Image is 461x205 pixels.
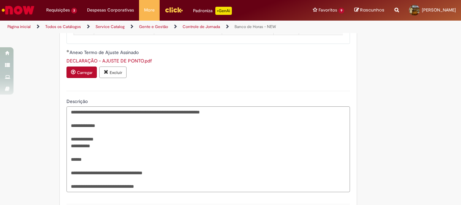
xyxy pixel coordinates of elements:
a: Página inicial [7,24,31,29]
span: 3 [71,8,77,14]
p: +GenAi [215,7,232,15]
span: Obrigatório Preenchido [66,50,70,52]
small: Excluir [110,70,122,75]
a: Gente e Gestão [139,24,168,29]
button: Carregar anexo de Anexo Termo de Ajuste Assinado Required [66,67,97,78]
textarea: Descrição [66,106,350,192]
span: Descrição [66,98,89,104]
small: Carregar [77,70,92,75]
div: Padroniza [193,7,232,15]
img: ServiceNow [1,3,35,17]
span: 9 [338,8,344,14]
span: [PERSON_NAME] [422,7,456,13]
button: Excluir anexo DECLARAÇÃO - AJUSTE DE PONTO.pdf [99,67,127,78]
a: Banco de Horas - NEW [235,24,276,29]
a: Service Catalog [96,24,125,29]
span: Favoritos [319,7,337,14]
span: Anexo Termo de Ajuste Assinado [70,49,140,55]
span: Rascunhos [360,7,384,13]
a: Todos os Catálogos [45,24,81,29]
a: Download de DECLARAÇÃO - AJUSTE DE PONTO.pdf [66,58,152,64]
span: More [144,7,155,14]
span: Despesas Corporativas [87,7,134,14]
a: Controle de Jornada [183,24,220,29]
span: Requisições [46,7,70,14]
ul: Trilhas de página [5,21,302,33]
a: Rascunhos [354,7,384,14]
img: click_logo_yellow_360x200.png [165,5,183,15]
